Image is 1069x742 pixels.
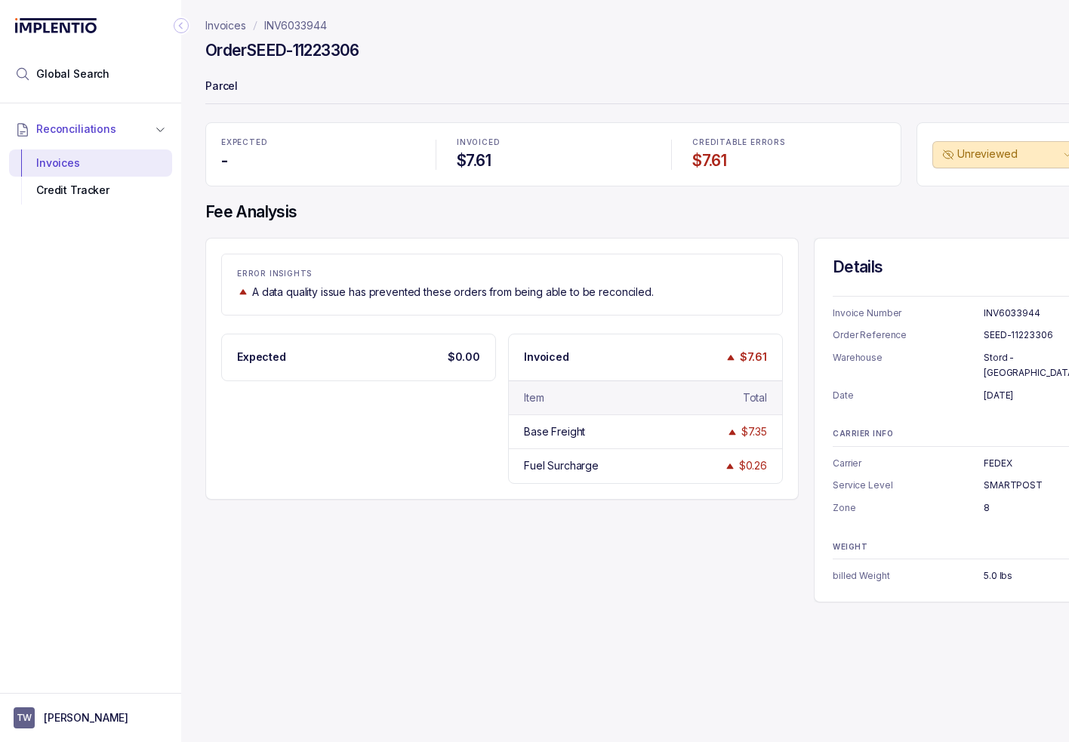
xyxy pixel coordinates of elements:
[833,456,984,471] p: Carrier
[448,349,480,365] p: $0.00
[9,146,172,208] div: Reconciliations
[524,424,585,439] div: Base Freight
[524,458,599,473] div: Fuel Surcharge
[237,286,249,297] img: trend image
[457,150,650,171] h4: $7.61
[14,707,35,728] span: User initials
[221,150,414,171] h4: -
[205,40,359,61] h4: Order SEED-11223306
[36,122,116,137] span: Reconciliations
[21,177,160,204] div: Credit Tracker
[740,349,767,365] p: $7.61
[252,285,654,300] p: A data quality issue has prevented these orders from being able to be reconciled.
[457,138,650,147] p: INVOICED
[205,18,327,33] nav: breadcrumb
[957,146,1060,162] p: Unreviewed
[724,460,736,472] img: trend image
[9,112,172,146] button: Reconciliations
[524,349,569,365] p: Invoiced
[172,17,190,35] div: Collapse Icon
[21,149,160,177] div: Invoices
[833,478,984,493] p: Service Level
[833,500,984,516] p: Zone
[36,66,109,82] span: Global Search
[833,568,984,583] p: billed Weight
[237,269,767,279] p: ERROR INSIGHTS
[221,138,414,147] p: EXPECTED
[739,458,767,473] div: $0.26
[725,352,737,363] img: trend image
[237,349,286,365] p: Expected
[205,18,246,33] a: Invoices
[692,138,886,147] p: CREDITABLE ERRORS
[741,424,767,439] div: $7.35
[524,390,544,405] div: Item
[833,388,984,403] p: Date
[833,350,984,380] p: Warehouse
[833,306,984,321] p: Invoice Number
[44,710,128,725] p: [PERSON_NAME]
[14,707,168,728] button: User initials[PERSON_NAME]
[743,390,767,405] div: Total
[726,426,738,438] img: trend image
[264,18,327,33] a: INV6033944
[833,328,984,343] p: Order Reference
[692,150,886,171] h4: $7.61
